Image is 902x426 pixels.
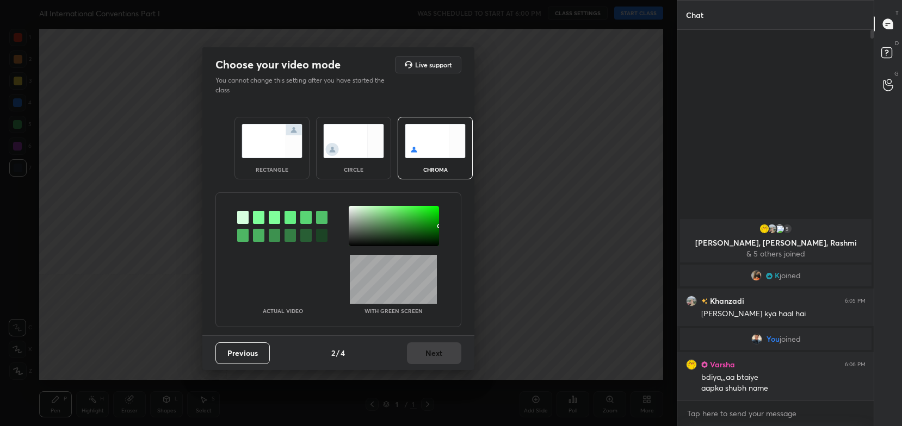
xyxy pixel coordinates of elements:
[413,167,457,172] div: chroma
[686,359,697,370] img: cc3a349ab57643ecace3dc36d03998c8.jpg
[894,70,899,78] p: G
[845,361,866,368] div: 6:06 PM
[751,334,762,344] img: 55473ce4c9694ef3bb855ddd9006c2b4.jpeg
[708,295,744,306] h6: Khanzadi
[242,124,302,158] img: normalScreenIcon.ae25ed63.svg
[895,9,899,17] p: T
[701,372,866,383] div: bdiya,,,aa btaiye
[323,124,384,158] img: circleScreenIcon.acc0effb.svg
[708,359,735,370] h6: Varsha
[686,296,697,306] img: bf38bb1412cc40a2a46a8526c0632013.jpg
[779,335,800,343] span: joined
[767,223,777,234] img: bf38bb1412cc40a2a46a8526c0632013.jpg
[263,308,303,314] p: Actual Video
[766,335,779,343] span: You
[332,167,375,172] div: circle
[751,270,762,281] img: a22db187792640bb98a13f5779a22c66.jpg
[215,76,392,95] p: You cannot change this setting after you have started the class
[677,1,712,29] p: Chat
[782,223,793,234] div: 5
[774,223,785,234] img: 3
[701,309,866,319] div: [PERSON_NAME] kya haal hai
[215,58,341,72] h2: Choose your video mode
[687,249,865,258] p: & 5 others joined
[250,167,294,172] div: rectangle
[775,271,780,280] span: K
[341,347,345,359] h4: 4
[405,124,466,158] img: chromaScreenIcon.c19ab0a0.svg
[780,271,801,280] span: joined
[701,298,708,304] img: no-rating-badge.077c3623.svg
[364,308,423,314] p: With green screen
[895,39,899,47] p: D
[845,298,866,304] div: 6:05 PM
[759,223,770,234] img: cc3a349ab57643ecace3dc36d03998c8.jpg
[701,361,708,368] img: Learner_Badge_pro_50a137713f.svg
[331,347,335,359] h4: 2
[701,383,866,394] div: aapka shubh name
[215,342,270,364] button: Previous
[766,273,773,279] img: Learner_Badge_champion_ad955741a3.svg
[415,61,452,68] h5: Live support
[687,239,865,247] p: [PERSON_NAME], [PERSON_NAME], Rashmi
[677,217,874,400] div: grid
[336,347,339,359] h4: /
